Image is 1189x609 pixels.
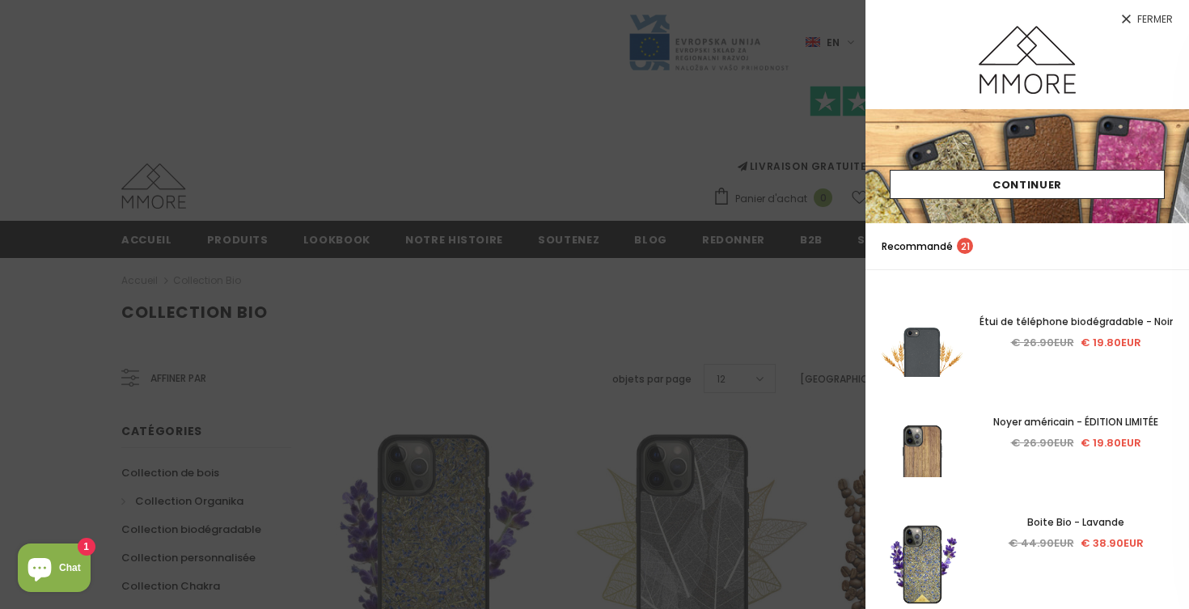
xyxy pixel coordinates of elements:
[1011,335,1074,350] span: € 26.90EUR
[882,238,973,255] p: Recommandé
[993,415,1158,429] span: Noyer américain - ÉDITION LIMITÉE
[1081,535,1144,551] span: € 38.90EUR
[1137,15,1173,24] span: Fermer
[1027,515,1124,529] span: Boite Bio - Lavande
[1157,239,1173,255] a: search
[980,315,1173,328] span: Étui de téléphone biodégradable - Noir
[1081,435,1141,450] span: € 19.80EUR
[1011,435,1074,450] span: € 26.90EUR
[979,413,1173,431] a: Noyer américain - ÉDITION LIMITÉE
[1009,535,1074,551] span: € 44.90EUR
[979,514,1173,531] a: Boite Bio - Lavande
[13,543,95,596] inbox-online-store-chat: Shopify online store chat
[957,238,973,254] span: 21
[979,313,1173,331] a: Étui de téléphone biodégradable - Noir
[890,170,1165,199] a: Continuer
[1081,335,1141,350] span: € 19.80EUR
